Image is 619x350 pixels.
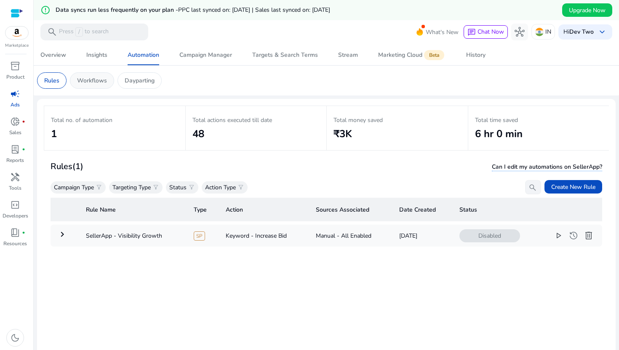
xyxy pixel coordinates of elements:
span: search [528,183,537,192]
p: Targeting Type [112,183,151,192]
button: chatChat Now [464,25,508,39]
button: hub [511,24,528,40]
span: Beta [424,50,444,60]
mat-icon: error_outline [40,5,51,15]
p: Campaign Type [54,183,94,192]
p: Hi [563,29,594,35]
span: play_arrow [553,231,563,241]
p: Total time saved [475,116,603,125]
span: Chat Now [478,28,504,36]
span: search [47,27,57,37]
p: Resources [3,240,27,247]
div: Automation [128,52,159,58]
span: SP [194,231,205,241]
p: Status [169,183,187,192]
div: Marketing Cloud [378,52,446,58]
p: Rules [44,76,59,85]
span: Create New Rule [551,183,595,191]
span: What's New [426,25,459,40]
span: filter_alt [188,184,195,191]
span: history [568,231,579,241]
span: Can I edit my automations on SellerApp? [492,163,602,171]
span: fiber_manual_record [22,231,25,234]
button: Upgrade Now [562,3,612,17]
th: Action [219,198,309,221]
td: SellerApp - Visibility Growth [79,225,187,247]
h3: Rules (1) [51,162,83,172]
h2: ₹3K [334,128,461,140]
p: IN [545,24,551,39]
td: Keyword - Increase Bid [219,225,309,247]
span: code_blocks [10,200,20,210]
p: Marketplace [5,42,29,49]
p: Press to search [59,27,109,37]
span: fiber_manual_record [22,148,25,151]
p: Workflows [77,76,107,85]
div: History [466,52,486,58]
h2: 6 hr 0 min [475,128,603,140]
div: Insights [86,52,107,58]
span: delete [584,231,594,241]
span: / [75,27,83,37]
span: hub [515,27,525,37]
span: handyman [10,172,20,182]
p: Action Type [205,183,236,192]
button: play_arrow [552,229,565,242]
th: Rule Name [79,198,187,221]
span: lab_profile [10,144,20,154]
div: Campaign Manager [179,52,232,58]
span: Disabled [459,229,520,242]
img: amazon.svg [5,27,28,39]
h5: Data syncs run less frequently on your plan - [56,7,330,14]
span: filter_alt [152,184,159,191]
span: dark_mode [10,333,20,343]
th: Type [187,198,219,221]
span: filter_alt [237,184,244,191]
span: donut_small [10,117,20,127]
h2: 48 [192,128,320,140]
span: campaign [10,89,20,99]
th: Date Created [392,198,453,221]
div: Targets & Search Terms [252,52,318,58]
h2: 1 [51,128,179,140]
span: filter_alt [96,184,102,191]
p: Ads [11,101,20,109]
p: Reports [6,156,24,164]
span: chat [467,28,476,37]
mat-icon: keyboard_arrow_right [57,229,67,239]
td: [DATE] [392,225,453,247]
button: history [567,229,580,242]
p: Total actions executed till date [192,116,320,125]
p: Tools [9,184,21,192]
p: Developers [3,212,28,220]
p: Total money saved [334,116,461,125]
b: Dev Two [569,28,594,36]
p: Sales [9,129,21,136]
span: book_4 [10,228,20,238]
p: Total no. of automation [51,116,179,125]
th: Sources Associated [309,198,392,221]
span: fiber_manual_record [22,120,25,123]
th: Status [453,198,602,221]
span: PPC last synced on: [DATE] | Sales last synced on: [DATE] [178,6,330,14]
button: Create New Rule [544,180,602,194]
div: Manual - All Enabled [316,231,386,240]
div: Overview [40,52,66,58]
p: Dayparting [125,76,155,85]
span: Upgrade Now [569,6,606,15]
p: Product [6,73,24,81]
span: keyboard_arrow_down [597,27,607,37]
span: inventory_2 [10,61,20,71]
div: Stream [338,52,358,58]
img: in.svg [535,28,544,36]
button: delete [582,229,595,242]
